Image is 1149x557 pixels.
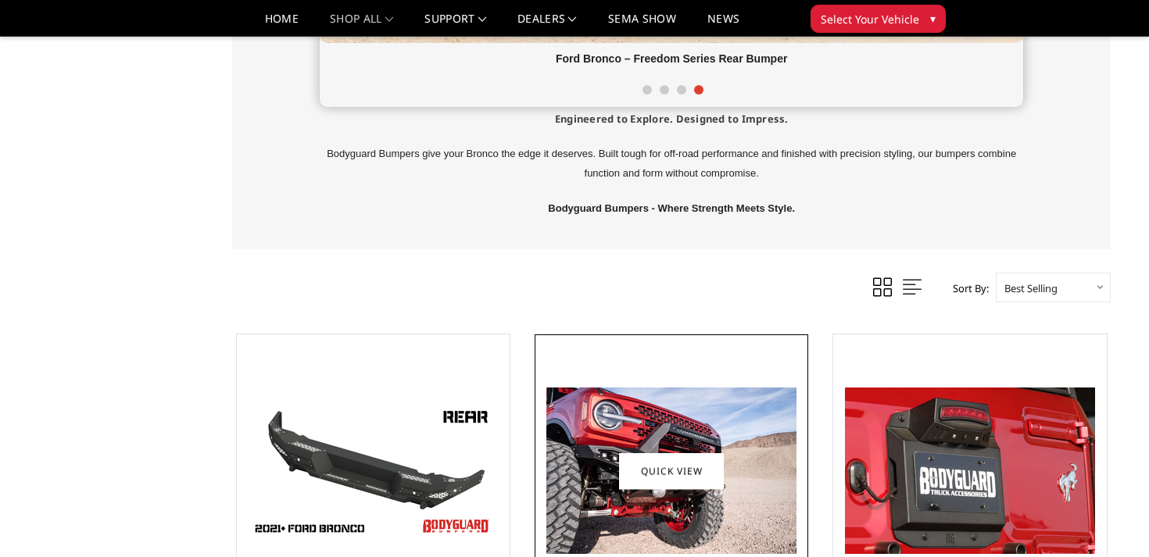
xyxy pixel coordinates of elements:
[845,387,1095,554] img: Bronco Spare Tire Delete
[546,387,796,554] img: Bronco Baja Front (winch mount)
[608,13,676,36] a: SEMA Show
[930,10,936,27] span: ▾
[517,13,577,36] a: Dealers
[811,5,946,33] button: Select Your Vehicle
[327,148,1016,179] span: Bodyguard Bumpers give your Bronco the edge it deserves. Built tough for off-road performance and...
[707,13,739,36] a: News
[265,13,299,36] a: Home
[619,452,724,489] a: Quick view
[821,11,919,27] span: Select Your Vehicle
[555,112,789,126] span: Engineered to Explore. Designed to Impress.
[330,13,393,36] a: shop all
[548,202,795,214] span: Bodyguard Bumpers - Where Strength Meets Style.
[944,277,989,300] label: Sort By:
[424,13,486,36] a: Support
[320,43,1023,75] div: Ford Bronco – Freedom Series Rear Bumper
